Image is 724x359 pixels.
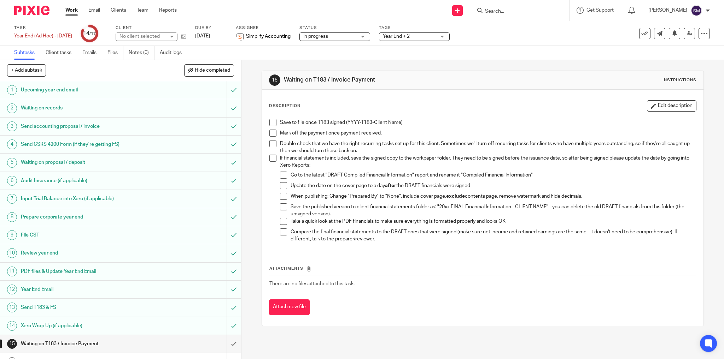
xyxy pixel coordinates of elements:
[21,139,153,150] h1: Send CSRS 4200 Form (if they're getting FS)
[7,103,17,113] div: 2
[111,7,126,14] a: Clients
[7,339,17,349] div: 15
[137,7,148,14] a: Team
[14,25,72,31] label: Task
[184,64,234,76] button: Hide completed
[89,32,96,36] small: /17
[269,74,280,86] div: 15
[7,212,17,222] div: 8
[284,76,498,84] h1: Waiting on T183 / Invoice Payment
[195,34,210,38] span: [DATE]
[14,46,40,60] a: Subtasks
[291,193,696,200] p: When publishing: Change "Prepared By" to "None", include cover page, contents page, remove waterm...
[246,33,291,40] span: Simplify Accounting
[21,175,153,186] h1: Audit Insurance (if applicable)
[7,321,17,331] div: 14
[14,6,49,15] img: Pixie
[88,7,100,14] a: Email
[21,103,153,113] h1: Waiting on records
[379,25,450,31] label: Tags
[7,158,17,168] div: 5
[7,64,46,76] button: + Add subtask
[7,303,17,312] div: 13
[291,203,696,218] p: Save the published version to client financial statements folder as: "20xx FINAL Financial Inform...
[21,157,153,168] h1: Waiting on proposal / deposit
[7,230,17,240] div: 9
[116,25,186,31] label: Client
[14,32,72,40] div: Year End (Ad Hoc) - May 2024
[280,119,696,126] p: Save to file once T183 signed (YYYY-T183-Client Name)
[269,267,303,270] span: Attachments
[280,155,696,169] p: If financial statements included, save the signed copy to the workpaper folder. They need to be s...
[269,103,300,109] p: Description
[291,218,696,225] p: Take a quick look at the PDF financials to make sure everything is formatted properly and looks OK
[236,32,244,41] img: Screenshot%202023-11-29%20141159.png
[21,230,153,240] h1: File GST
[83,29,96,37] div: 14
[280,140,696,155] p: Double check that we have the right recurring tasks set up for this client. Sometimes we'll turn ...
[7,267,17,276] div: 11
[7,248,17,258] div: 10
[82,46,102,60] a: Emails
[647,100,696,112] button: Edit description
[7,121,17,131] div: 3
[299,25,370,31] label: Status
[291,182,696,189] p: Update the date on the cover page to a day the DRAFT financials were signed
[21,284,153,295] h1: Year End Email
[236,25,291,31] label: Assignee
[385,183,396,188] strong: after
[291,228,696,243] p: Compare the final financial statements to the DRAFT ones that were signed (make sure net income a...
[7,285,17,294] div: 12
[280,130,696,137] p: Mark off the payment once payment received.
[21,321,153,331] h1: Xero Wrap Up (if applicable)
[21,212,153,222] h1: Prepare corporate year end
[691,5,702,16] img: svg%3E
[7,139,17,149] div: 4
[160,46,187,60] a: Audit logs
[21,248,153,258] h1: Review year end
[46,46,77,60] a: Client tasks
[65,7,78,14] a: Work
[14,32,72,40] div: Year End (Ad Hoc) - [DATE]
[21,85,153,95] h1: Upcoming year end email
[303,34,328,39] span: In progress
[195,25,227,31] label: Due by
[269,281,355,286] span: There are no files attached to this task.
[107,46,123,60] a: Files
[7,85,17,95] div: 1
[291,172,696,179] p: Go to the latest "DRAFT Compiled Financial Information" report and rename it "Compiled Financial ...
[7,176,17,186] div: 6
[119,33,165,40] div: No client selected
[21,302,153,313] h1: Send T183 & FS
[7,194,17,204] div: 7
[21,193,153,204] h1: Input Trial Balance into Xero (if applicable)
[195,68,230,73] span: Hide completed
[129,46,154,60] a: Notes (0)
[21,339,153,349] h1: Waiting on T183 / Invoice Payment
[159,7,177,14] a: Reports
[21,266,153,277] h1: PDF files & Update Year End Email
[648,7,687,14] p: [PERSON_NAME]
[586,8,614,13] span: Get Support
[662,77,696,83] div: Instructions
[484,8,548,15] input: Search
[21,121,153,132] h1: Send accounting proposal / invoice
[269,299,310,315] button: Attach new file
[383,34,410,39] span: Year End + 2
[446,194,465,199] strong: exclude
